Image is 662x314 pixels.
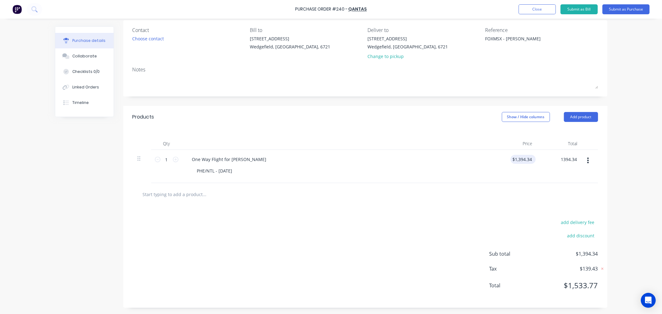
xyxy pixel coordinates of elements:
[536,250,598,258] span: $1,394.34
[133,66,598,73] div: Notes
[55,79,114,95] button: Linked Orders
[367,53,448,60] div: Change to pickup
[192,166,237,175] div: PHE/NTL - [DATE]
[133,35,164,42] div: Choose contact
[561,4,598,14] button: Submit as Bill
[72,100,89,105] div: Timeline
[502,112,550,122] button: Show / Hide columns
[72,84,99,90] div: Linked Orders
[12,5,22,14] img: Factory
[142,188,267,200] input: Start typing to add a product...
[489,282,536,289] span: Total
[536,265,598,272] span: $139.43
[367,43,448,50] div: Wedgefield, [GEOGRAPHIC_DATA], 6721
[72,53,97,59] div: Collaborate
[564,112,598,122] button: Add product
[538,137,583,150] div: Total
[55,95,114,110] button: Timeline
[55,48,114,64] button: Collaborate
[536,280,598,291] span: $1,533.77
[72,69,100,74] div: Checklists 0/0
[348,6,367,12] a: Qantas
[367,26,480,34] div: Deliver to
[485,35,563,49] textarea: FOXMSX - [PERSON_NAME]
[133,26,245,34] div: Contact
[250,35,330,42] div: [STREET_ADDRESS]
[489,250,536,258] span: Sub total
[602,4,650,14] button: Submit as Purchase
[641,293,656,308] div: Open Intercom Messenger
[55,64,114,79] button: Checklists 0/0
[557,218,598,226] button: add delivery fee
[519,4,556,14] button: Close
[250,43,330,50] div: Wedgefield, [GEOGRAPHIC_DATA], 6721
[295,6,348,13] div: Purchase Order #240 -
[489,265,536,272] span: Tax
[367,35,448,42] div: [STREET_ADDRESS]
[187,155,272,164] div: One Way Flight for [PERSON_NAME]
[151,137,182,150] div: Qty
[493,137,538,150] div: Price
[133,113,154,121] div: Products
[72,38,106,43] div: Purchase details
[55,33,114,48] button: Purchase details
[564,231,598,240] button: add discount
[250,26,363,34] div: Bill to
[485,26,598,34] div: Reference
